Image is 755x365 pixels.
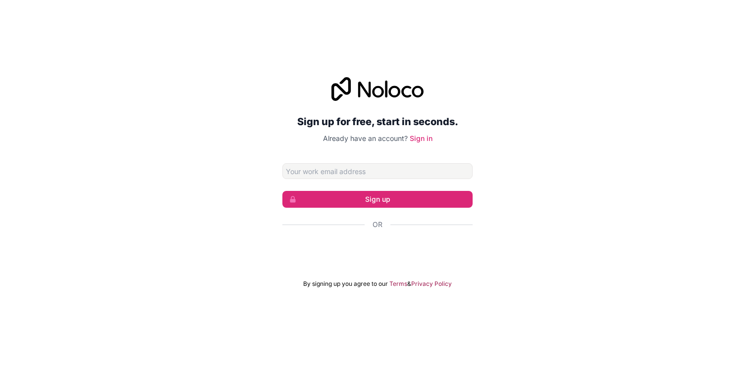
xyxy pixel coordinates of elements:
span: Or [373,220,382,229]
span: Already have an account? [323,134,408,142]
input: Email address [282,163,473,179]
span: & [407,280,411,288]
a: Privacy Policy [411,280,452,288]
button: Sign up [282,191,473,208]
h2: Sign up for free, start in seconds. [282,113,473,131]
a: Terms [389,280,407,288]
span: By signing up you agree to our [303,280,388,288]
a: Sign in [410,134,432,142]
